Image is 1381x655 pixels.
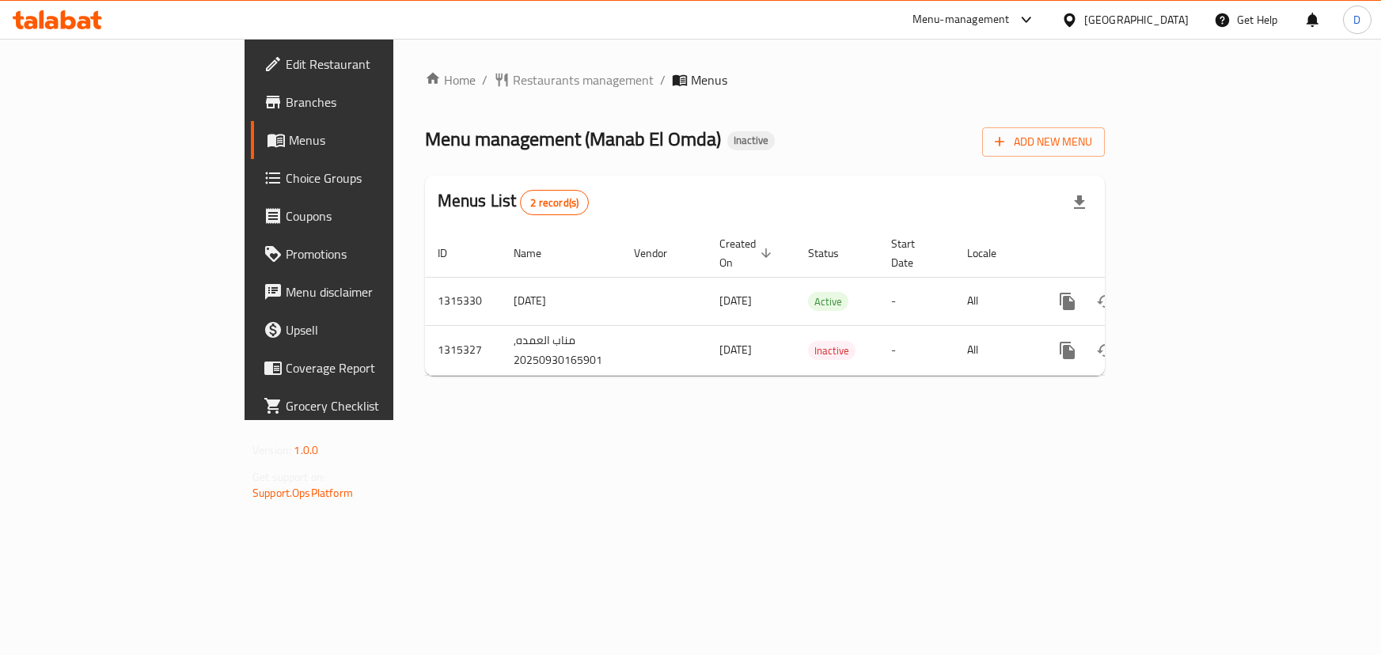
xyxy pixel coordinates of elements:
span: Get support on: [252,467,325,487]
span: Status [808,244,859,263]
li: / [660,70,666,89]
span: Inactive [808,342,856,360]
button: more [1049,282,1087,320]
button: more [1049,331,1087,369]
span: Coverage Report [286,358,462,377]
th: Actions [1036,229,1213,278]
span: Start Date [891,234,935,272]
td: - [878,277,954,325]
div: Active [808,292,848,311]
table: enhanced table [425,229,1213,376]
span: Name [514,244,562,263]
a: Branches [251,83,475,121]
span: Choice Groups [286,168,462,187]
span: Branches [286,93,462,112]
a: Restaurants management [494,70,654,89]
button: Change Status [1087,282,1125,320]
span: [DATE] [719,339,752,360]
a: Menu disclaimer [251,273,475,311]
h2: Menus List [438,189,589,215]
li: / [482,70,488,89]
div: Export file [1060,184,1098,221]
span: Add New Menu [995,132,1092,152]
a: Support.OpsPlatform [252,483,353,503]
a: Promotions [251,235,475,273]
a: Upsell [251,311,475,349]
span: 1.0.0 [294,440,318,460]
a: Grocery Checklist [251,387,475,425]
td: - [878,325,954,375]
span: Active [808,293,848,311]
span: Grocery Checklist [286,396,462,415]
span: D [1353,11,1360,28]
div: Inactive [727,131,775,150]
button: Change Status [1087,331,1125,369]
nav: breadcrumb [425,70,1105,89]
a: Menus [251,121,475,159]
span: 2 record(s) [521,195,588,210]
span: Inactive [727,134,775,147]
span: Promotions [286,244,462,263]
td: مناب العمده, 20250930165901 [501,325,621,375]
span: Created On [719,234,776,272]
a: Edit Restaurant [251,45,475,83]
a: Coupons [251,197,475,235]
div: Menu-management [912,10,1010,29]
td: All [954,277,1036,325]
span: [DATE] [719,290,752,311]
span: Upsell [286,320,462,339]
span: ID [438,244,468,263]
span: Edit Restaurant [286,55,462,74]
div: Inactive [808,341,856,360]
a: Choice Groups [251,159,475,197]
a: Coverage Report [251,349,475,387]
span: Menus [289,131,462,150]
span: Menu management ( Manab El Omda ) [425,121,721,157]
button: Add New Menu [982,127,1105,157]
div: Total records count [520,190,589,215]
span: Locale [967,244,1017,263]
span: Vendor [634,244,688,263]
span: Menu disclaimer [286,282,462,301]
span: Version: [252,440,291,460]
td: All [954,325,1036,375]
span: Menus [691,70,727,89]
span: Restaurants management [513,70,654,89]
td: [DATE] [501,277,621,325]
div: [GEOGRAPHIC_DATA] [1084,11,1189,28]
span: Coupons [286,206,462,225]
